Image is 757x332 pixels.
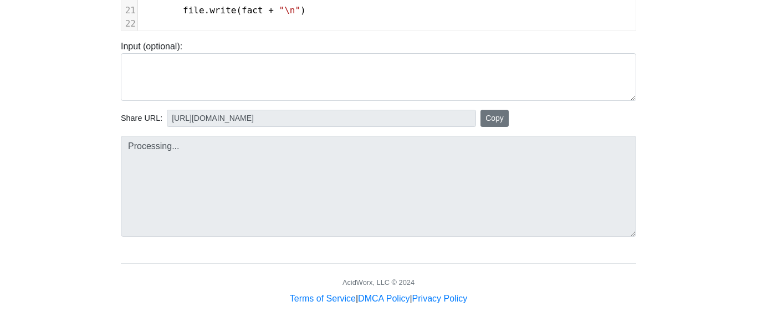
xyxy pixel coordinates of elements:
[209,5,236,16] span: write
[167,110,476,127] input: No share available yet
[121,17,137,30] div: 22
[290,294,356,303] a: Terms of Service
[121,4,137,17] div: 21
[358,294,410,303] a: DMCA Policy
[140,5,306,16] span: . ( )
[480,110,509,127] button: Copy
[121,113,162,125] span: Share URL:
[268,5,274,16] span: +
[279,5,301,16] span: "\n"
[112,40,645,101] div: Input (optional):
[290,292,467,305] div: | |
[242,5,263,16] span: fact
[342,277,415,288] div: AcidWorx, LLC © 2024
[412,294,468,303] a: Privacy Policy
[183,5,204,16] span: file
